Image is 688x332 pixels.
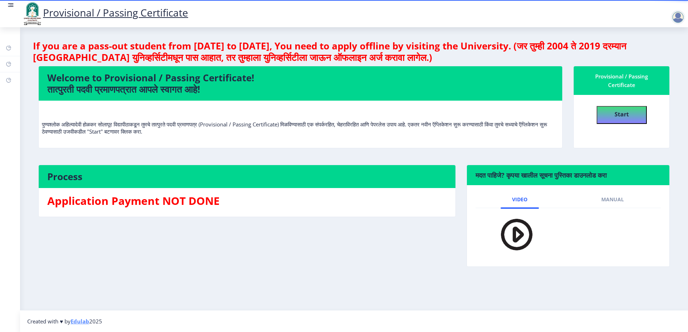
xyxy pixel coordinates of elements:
[615,110,629,118] b: Start
[501,191,539,208] a: Video
[487,214,537,255] img: PLAY.png
[47,194,447,208] h3: Application Payment NOT DONE
[71,318,89,325] a: Edulab
[590,191,635,208] a: Manual
[47,171,447,182] h4: Process
[47,72,554,95] h4: Welcome to Provisional / Passing Certificate! तात्पुरती पदवी प्रमाणपत्रात आपले स्वागत आहे!
[21,6,188,19] a: Provisional / Passing Certificate
[512,197,527,202] span: Video
[27,318,102,325] span: Created with ♥ by 2025
[601,197,624,202] span: Manual
[21,1,43,26] img: logo
[42,106,559,135] p: पुण्यश्लोक अहिल्यादेवी होळकर सोलापूर विद्यापीठाकडून तुमचे तात्पुरते पदवी प्रमाणपत्र (Provisional ...
[582,72,661,89] div: Provisional / Passing Certificate
[33,40,675,63] h4: If you are a pass-out student from [DATE] to [DATE], You need to apply offline by visiting the Un...
[597,106,647,124] button: Start
[476,171,661,179] h6: मदत पाहिजे? कृपया खालील सूचना पुस्तिका डाउनलोड करा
